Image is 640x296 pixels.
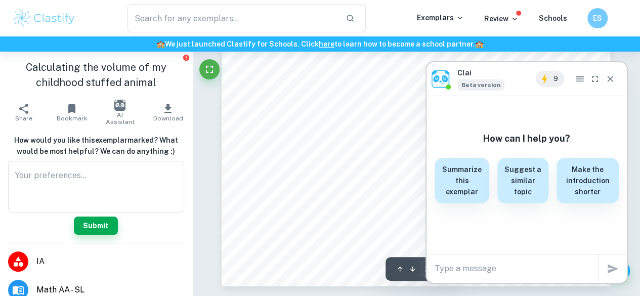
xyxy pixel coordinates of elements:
span: 🏫 [156,40,165,48]
span: Share [15,115,32,122]
span: Bookmark [57,115,88,122]
span: Beta version [457,79,504,91]
span: Download [153,115,183,122]
a: Schools [539,14,567,22]
h6: We just launched Clastify for Schools. Click to learn how to become a school partner. [2,38,638,50]
button: Chat History [572,71,587,87]
p: Review [484,13,519,24]
button: AI Assistant [96,98,144,126]
button: Download [144,98,192,126]
div: Clai is an AI assistant and is still in beta. He might sometimes make mistakes. Feel free to cont... [457,78,504,91]
h6: Suggest a similar topic [503,164,543,197]
button: Fullscreen [587,71,603,87]
h6: ES [592,13,604,24]
h1: Calculating the volume of my childhood stuffed animal [8,60,184,90]
span: AI Assistant [102,111,138,125]
img: clai.png [432,70,449,88]
h6: How would you like this exemplar marked? What would be most helpful? We can do anything :) [8,135,184,157]
button: ES [587,8,608,28]
button: Report issue [183,54,190,61]
span: 🏫 [475,40,484,48]
a: here [319,40,334,48]
span: IA [36,256,184,268]
p: Exemplars [417,12,464,23]
button: Bookmark [48,98,96,126]
img: AI Assistant [114,100,125,111]
h6: Make the introduction shorter [563,164,613,197]
span: 9 [547,74,564,84]
input: Search for any exemplars... [127,4,337,32]
span: Math AA - SL [36,284,184,296]
button: Fullscreen [199,59,220,79]
h6: Clai [457,67,504,78]
h6: Summarize this exemplar [441,164,483,197]
img: Clastify logo [12,8,76,28]
span: 25 [412,248,420,255]
button: Close [603,71,618,87]
button: Submit [74,217,118,235]
h6: How can I help you? [483,132,570,146]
